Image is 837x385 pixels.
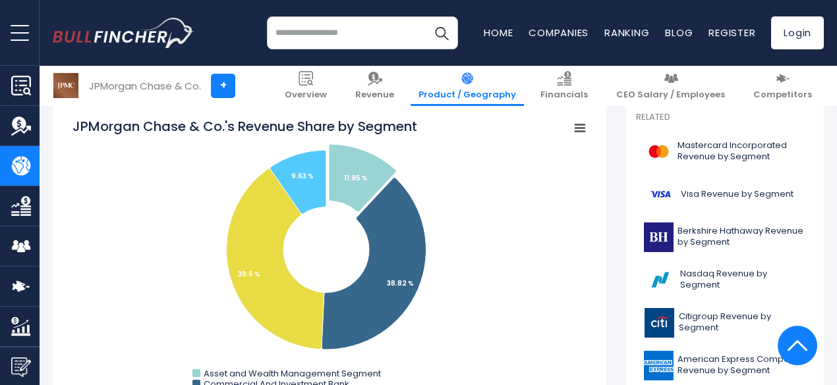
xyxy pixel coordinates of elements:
[277,66,335,106] a: Overview
[53,73,78,98] img: JPM logo
[484,26,513,39] a: Home
[616,90,725,101] span: CEO Salary / Employees
[53,18,194,48] img: bullfincher logo
[355,90,394,101] span: Revenue
[678,140,806,163] span: Mastercard Incorporated Revenue by Segment
[636,112,814,123] p: Related
[53,18,194,48] a: Go to homepage
[678,354,806,376] span: American Express Company Revenue by Segment
[418,90,516,101] span: Product / Geography
[211,74,235,98] a: +
[344,173,368,183] tspan: 11.95 %
[347,66,402,106] a: Revenue
[636,219,814,255] a: Berkshire Hathaway Revenue by Segment
[678,226,806,248] span: Berkshire Hathaway Revenue by Segment
[679,311,806,334] span: Citigroup Revenue by Segment
[745,66,820,106] a: Competitors
[89,78,201,93] div: JPMorgan Chase & Co.
[636,176,814,213] a: Visa Revenue by Segment
[204,367,381,380] text: Asset and Wealth Management Segment
[533,66,596,106] a: Financials
[644,180,677,209] img: V logo
[771,16,824,49] a: Login
[708,26,755,39] a: Register
[636,134,814,170] a: Mastercard Incorporated Revenue by Segment
[425,16,458,49] button: Search
[644,308,675,338] img: C logo
[238,269,260,279] tspan: 39.6 %
[604,26,649,39] a: Ranking
[665,26,693,39] a: Blog
[608,66,733,106] a: CEO Salary / Employees
[644,265,676,295] img: NDAQ logo
[291,171,314,181] tspan: 9.63 %
[387,278,414,288] tspan: 38.82 %
[644,137,674,167] img: MA logo
[644,351,674,380] img: AXP logo
[680,269,806,291] span: Nasdaq Revenue by Segment
[636,305,814,341] a: Citigroup Revenue by Segment
[636,262,814,298] a: Nasdaq Revenue by Segment
[72,117,417,136] tspan: JPMorgan Chase & Co.'s Revenue Share by Segment
[681,189,794,200] span: Visa Revenue by Segment
[540,90,588,101] span: Financials
[411,66,524,106] a: Product / Geography
[529,26,589,39] a: Companies
[644,222,674,252] img: BRK-B logo
[285,90,327,101] span: Overview
[753,90,812,101] span: Competitors
[636,347,814,384] a: American Express Company Revenue by Segment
